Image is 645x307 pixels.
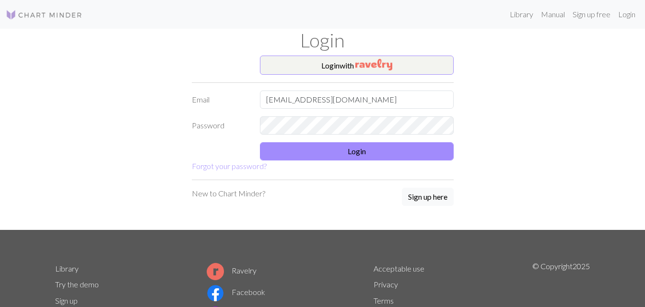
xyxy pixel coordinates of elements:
[260,56,454,75] button: Loginwith
[207,287,265,296] a: Facebook
[374,280,398,289] a: Privacy
[192,188,265,199] p: New to Chart Minder?
[355,59,392,70] img: Ravelry
[192,161,267,171] a: Forgot your password?
[186,91,255,109] label: Email
[374,264,424,273] a: Acceptable use
[6,9,82,21] img: Logo
[374,296,394,305] a: Terms
[207,263,224,280] img: Ravelry logo
[402,188,454,206] button: Sign up here
[186,116,255,135] label: Password
[55,280,99,289] a: Try the demo
[55,264,79,273] a: Library
[260,142,454,160] button: Login
[506,5,537,24] a: Library
[402,188,454,207] a: Sign up here
[614,5,639,24] a: Login
[49,29,596,52] h1: Login
[537,5,569,24] a: Manual
[207,266,257,275] a: Ravelry
[569,5,614,24] a: Sign up free
[55,296,78,305] a: Sign up
[207,284,224,302] img: Facebook logo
